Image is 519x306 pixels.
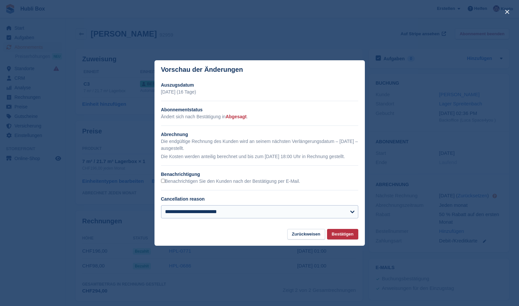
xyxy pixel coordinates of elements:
[161,179,165,183] input: Benachrichtigen Sie den Kunden nach der Bestätigung per E-Mail.
[161,82,358,89] h2: Auszugsdatum
[161,113,358,120] p: Ändert sich nach Bestätigung in .
[161,179,300,184] label: Benachrichtigen Sie den Kunden nach der Bestätigung per E-Mail.
[287,229,325,240] button: Zurückweisen
[161,153,358,160] p: Die Kosten werden anteilig berechnet und bis zum [DATE] 18:00 Uhr in Rechnung gestellt.
[161,89,358,96] p: [DATE] (16 Tage)
[225,114,247,119] span: Abgesagt
[161,196,205,202] label: Cancellation reason
[161,171,358,178] h2: Benachrichtigung
[502,7,512,17] button: close
[161,106,358,113] h2: Abonnementstatus
[161,138,358,152] p: Die endgültige Rechnung des Kunden wird an seinem nächsten Verlängerungsdatum – [DATE] – ausgeste...
[327,229,358,240] button: Bestätigen
[161,66,243,73] p: Vorschau der Änderungen
[161,131,358,138] h2: Abrechnung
